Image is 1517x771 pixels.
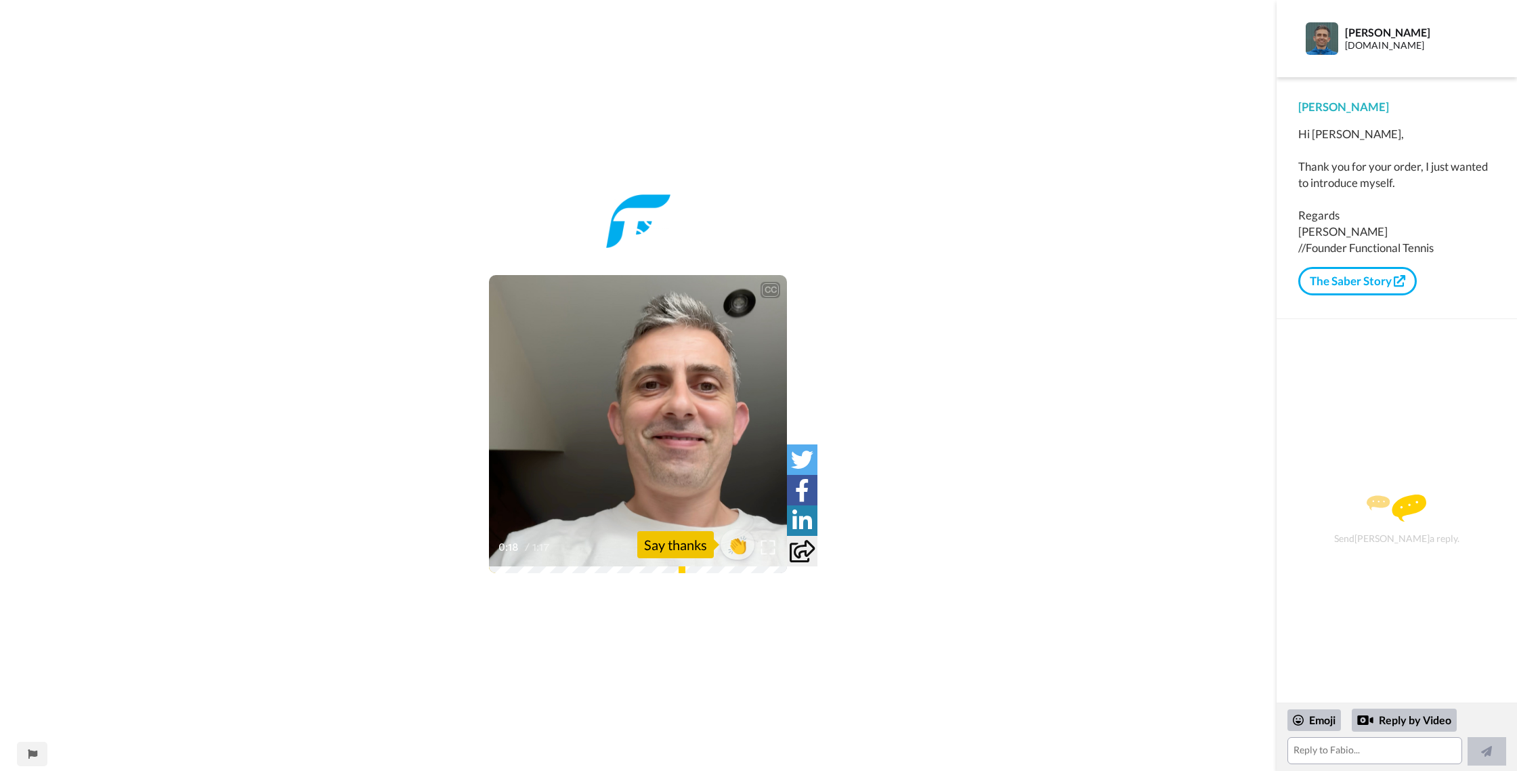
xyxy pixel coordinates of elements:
[498,539,522,556] span: 0:18
[532,539,556,556] span: 1:17
[525,539,530,556] span: /
[1298,99,1495,115] div: [PERSON_NAME]
[1367,495,1426,522] img: message.svg
[637,531,714,558] div: Say thanks
[1298,126,1495,256] div: Hi [PERSON_NAME], Thank you for your order, I just wanted to introduce myself. Regards [PERSON_NA...
[1298,267,1417,295] a: The Saber Story
[721,534,754,556] span: 👏
[721,529,754,560] button: 👏
[1295,343,1499,696] div: Send [PERSON_NAME] a reply.
[762,283,779,297] div: CC
[1345,26,1495,39] div: [PERSON_NAME]
[606,194,670,249] img: 503cc1e8-8959-4586-b1bd-ae24b48bce26
[1357,712,1373,728] div: Reply by Video
[761,541,775,555] img: Full screen
[1352,709,1457,732] div: Reply by Video
[1287,709,1341,731] div: Emoji
[1345,40,1495,51] div: [DOMAIN_NAME]
[1306,22,1338,55] img: Profile Image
